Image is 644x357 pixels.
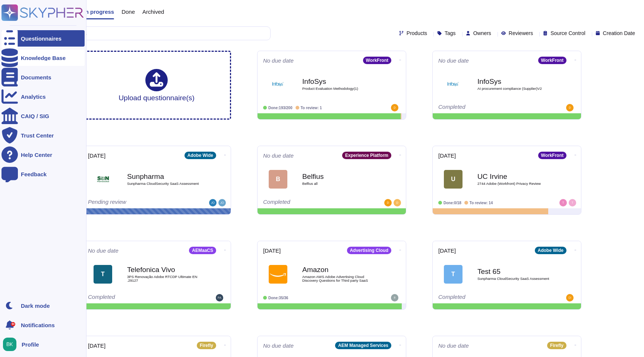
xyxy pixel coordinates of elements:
span: Reviewers [509,31,533,36]
div: U [444,170,463,189]
div: Advertising Cloud [347,247,391,254]
div: Firefly [197,342,216,349]
div: Analytics [21,94,46,99]
b: Amazon [302,266,377,273]
span: Products [407,31,427,36]
div: 9+ [11,322,15,326]
span: Sunpharma CloudSecurity SaaS Assessment [127,182,202,186]
img: user [3,338,16,351]
b: InfoSys [477,78,552,85]
a: Help Center [1,146,85,163]
span: Done [121,9,135,15]
button: user [1,336,22,353]
div: WorkFront [538,152,566,159]
img: user [566,104,574,111]
img: user [559,199,567,206]
img: user [391,294,398,301]
b: InfoSys [302,78,377,85]
div: Completed [88,294,179,301]
div: Adobe Wide [184,152,216,159]
div: B [269,170,287,189]
img: user [384,199,392,206]
span: [DATE] [88,343,105,348]
div: Dark mode [21,303,50,309]
span: [DATE] [88,153,105,158]
img: user [394,199,401,206]
span: Tags [445,31,456,36]
img: user [209,199,217,206]
span: No due date [263,343,294,348]
b: Test 65 [477,268,552,275]
span: [DATE] [263,248,281,253]
span: To review: 14 [470,201,493,205]
a: Analytics [1,88,85,105]
div: AEMaaCS [189,247,216,254]
span: Belfius all [302,182,377,186]
b: UC Irvine [477,173,552,180]
span: Sunpharma CloudSecurity SaaS Assessment [477,277,552,281]
span: Done: 193/200 [268,106,293,110]
span: To review: 1 [301,106,322,110]
b: Belfius [302,173,377,180]
span: Amazon AWS Adobe Advertising Cloud Discovery Questions for Third party SaaS [302,275,377,282]
img: user [391,104,398,111]
div: Completed [263,199,354,206]
span: [DATE] [438,153,456,158]
span: 3PS Renovação Adobe RTCDP Ultimate EN .29127 [127,275,202,282]
div: Firefly [547,342,566,349]
div: Feedback [21,171,47,177]
img: user [569,199,576,206]
a: Feedback [1,166,85,182]
img: Logo [444,75,463,94]
span: No due date [438,343,469,348]
a: Knowledge Base [1,50,85,66]
span: Creation Date [603,31,635,36]
img: Logo [269,75,287,94]
img: Logo [94,170,112,189]
div: Help Center [21,152,52,158]
div: Trust Center [21,133,54,138]
a: Questionnaires [1,30,85,47]
div: Completed [438,294,530,301]
div: Adobe Wide [535,247,566,254]
span: 2744 Adobe (Workfront) Privacy Review [477,182,552,186]
div: T [444,265,463,284]
b: Sunpharma [127,173,202,180]
span: Done: 35/36 [268,296,288,300]
img: user [218,199,226,206]
div: Knowledge Base [21,55,66,61]
div: WorkFront [363,57,391,64]
input: Search by keywords [29,27,270,40]
img: user [216,294,223,301]
span: Profile [22,342,39,347]
span: Notifications [21,322,55,328]
span: No due date [88,248,119,253]
span: [DATE] [438,248,456,253]
div: Pending review [88,199,179,206]
div: Completed [438,104,530,111]
span: No due date [263,153,294,158]
span: Product Evaluation Methodology(1) [302,87,377,91]
img: Logo [269,265,287,284]
a: Documents [1,69,85,85]
div: Questionnaires [21,36,61,41]
b: Telefonica Vivo [127,266,202,273]
div: Documents [21,75,51,80]
span: No due date [263,58,294,63]
div: WorkFront [538,57,566,64]
span: In progress [83,9,114,15]
span: AI procurement compliance (Supplier)V2 [477,87,552,91]
span: Owners [473,31,491,36]
div: Experience Platform [342,152,391,159]
span: Source Control [550,31,585,36]
span: Archived [142,9,164,15]
span: Done: 0/18 [443,201,461,205]
a: CAIQ / SIG [1,108,85,124]
a: Trust Center [1,127,85,143]
span: No due date [438,58,469,63]
img: user [566,294,574,301]
div: T [94,265,112,284]
div: AEM Managed Services [335,342,391,349]
div: Upload questionnaire(s) [119,69,195,101]
div: CAIQ / SIG [21,113,49,119]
